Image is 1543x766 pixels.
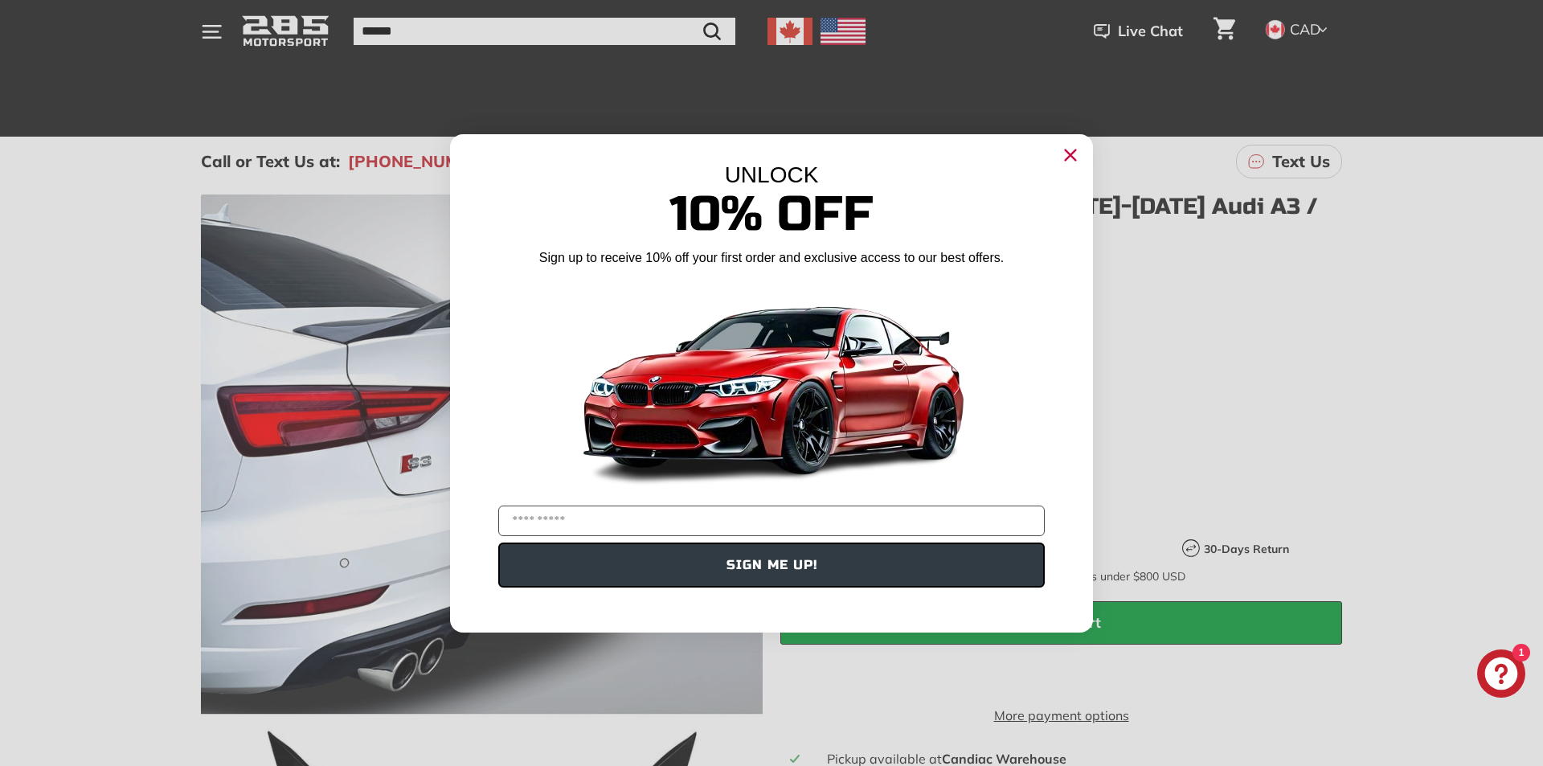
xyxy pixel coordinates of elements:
[498,543,1045,588] button: SIGN ME UP!
[571,273,972,499] img: Banner showing BMW 4 Series Body kit
[539,251,1004,264] span: Sign up to receive 10% off your first order and exclusive access to our best offers.
[1058,142,1083,168] button: Close dialog
[1472,649,1530,702] inbox-online-store-chat: Shopify online store chat
[669,185,874,244] span: 10% Off
[498,506,1045,536] input: YOUR EMAIL
[725,162,819,187] span: UNLOCK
